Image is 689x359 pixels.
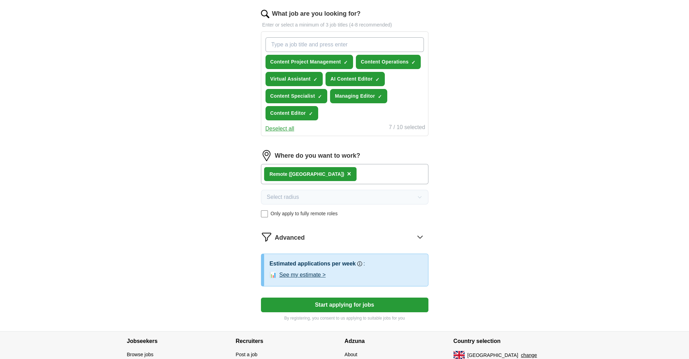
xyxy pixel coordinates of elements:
[330,75,373,83] span: AI Content Editor
[271,210,338,217] span: Only apply to fully remote roles
[375,77,380,82] span: ✓
[261,210,268,217] input: Only apply to fully remote roles
[378,94,382,99] span: ✓
[389,123,425,133] div: 7 / 10 selected
[313,77,317,82] span: ✓
[318,94,322,99] span: ✓
[261,231,272,242] img: filter
[261,150,272,161] img: location.png
[261,315,428,321] p: By registering, you consent to us applying to suitable jobs for you
[467,352,518,359] span: [GEOGRAPHIC_DATA]
[261,21,428,29] p: Enter or select a minimum of 3 job titles (4-8 recommended)
[261,10,269,18] img: search.png
[345,352,358,357] a: About
[356,55,421,69] button: Content Operations✓
[270,75,311,83] span: Virtual Assistant
[265,89,327,103] button: Content Specialist✓
[270,110,306,117] span: Content Editor
[127,352,153,357] a: Browse jobs
[265,37,424,52] input: Type a job title and press enter
[270,92,315,100] span: Content Specialist
[275,151,360,160] label: Where do you want to work?
[330,89,387,103] button: Managing Editor✓
[335,92,375,100] span: Managing Editor
[261,298,428,312] button: Start applying for jobs
[270,58,341,66] span: Content Project Management
[261,190,428,204] button: Select radius
[270,271,277,279] span: 📊
[279,271,326,279] button: See my estimate >
[236,352,257,357] a: Post a job
[265,72,323,86] button: Virtual Assistant✓
[411,60,415,65] span: ✓
[265,125,294,133] button: Deselect all
[325,72,385,86] button: AI Content Editor✓
[275,233,305,242] span: Advanced
[265,55,353,69] button: Content Project Management✓
[361,58,409,66] span: Content Operations
[309,111,313,117] span: ✓
[344,60,348,65] span: ✓
[265,106,318,120] button: Content Editor✓
[347,170,351,178] span: ×
[270,260,356,268] h3: Estimated applications per week
[347,169,351,179] button: ×
[364,260,365,268] h3: :
[272,9,361,18] label: What job are you looking for?
[267,193,299,201] span: Select radius
[454,331,562,351] h4: Country selection
[270,171,344,178] div: Remote ([GEOGRAPHIC_DATA])
[521,352,537,359] button: change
